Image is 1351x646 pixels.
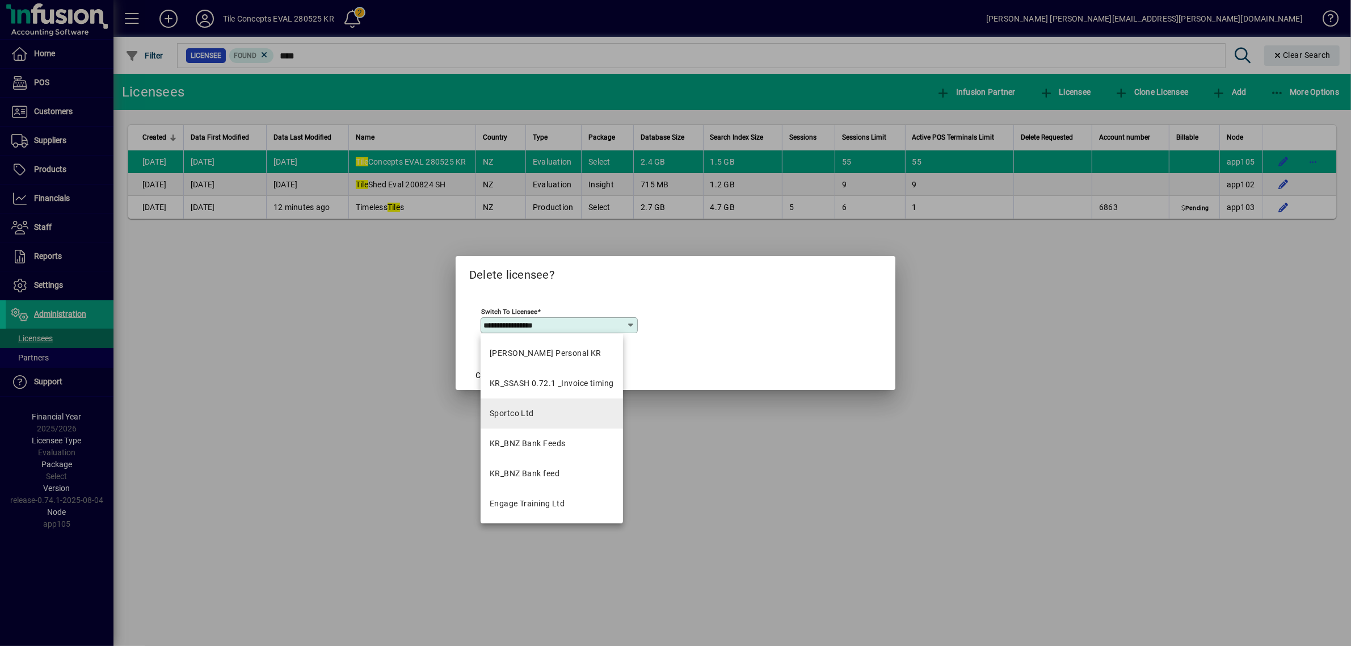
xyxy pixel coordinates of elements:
[490,408,534,420] div: Sportco Ltd
[490,438,565,450] div: KR_BNZ Bank Feeds
[475,370,499,381] span: Cancel
[490,468,559,480] div: KR_BNZ Bank feed
[481,429,623,459] mat-option: KR_BNZ Bank Feeds
[490,498,565,510] div: Engage Training Ltd
[469,365,506,385] button: Cancel
[481,308,537,316] mat-label: Switch to licensee
[490,347,601,359] div: [PERSON_NAME] Personal KR
[481,398,623,429] mat-option: Sportco Ltd
[481,368,623,398] mat-option: KR_SSASH 0.72.1 _Invoice timing
[481,338,623,368] mat-option: Reece Personal KR
[481,459,623,489] mat-option: KR_BNZ Bank feed
[490,377,614,389] div: KR_SSASH 0.72.1 _Invoice timing
[481,489,623,519] mat-option: Engage Training Ltd
[456,256,895,289] h2: Delete licensee?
